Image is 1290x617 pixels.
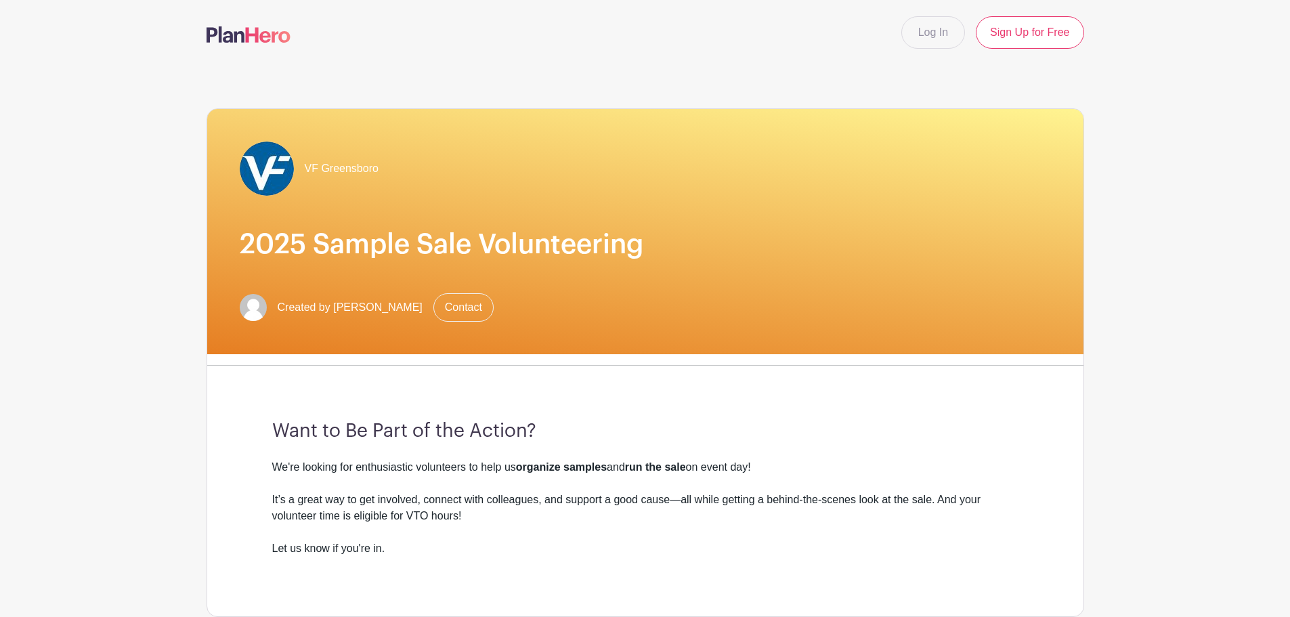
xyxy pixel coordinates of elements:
[207,26,291,43] img: logo-507f7623f17ff9eddc593b1ce0a138ce2505c220e1c5a4e2b4648c50719b7d32.svg
[976,16,1083,49] a: Sign Up for Free
[433,293,494,322] a: Contact
[516,461,607,473] strong: organize samples
[240,228,1051,261] h1: 2025 Sample Sale Volunteering
[240,142,294,196] img: VF_Icon_FullColor_CMYK-small.jpg
[272,420,1018,443] h3: Want to Be Part of the Action?
[240,294,267,321] img: default-ce2991bfa6775e67f084385cd625a349d9dcbb7a52a09fb2fda1e96e2d18dcdb.png
[625,461,686,473] strong: run the sale
[901,16,965,49] a: Log In
[272,459,1018,540] div: We're looking for enthusiastic volunteers to help us and on event day! It’s a great way to get in...
[278,299,423,316] span: Created by [PERSON_NAME]
[272,540,1018,573] div: Let us know if you're in.
[305,161,379,177] span: VF Greensboro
